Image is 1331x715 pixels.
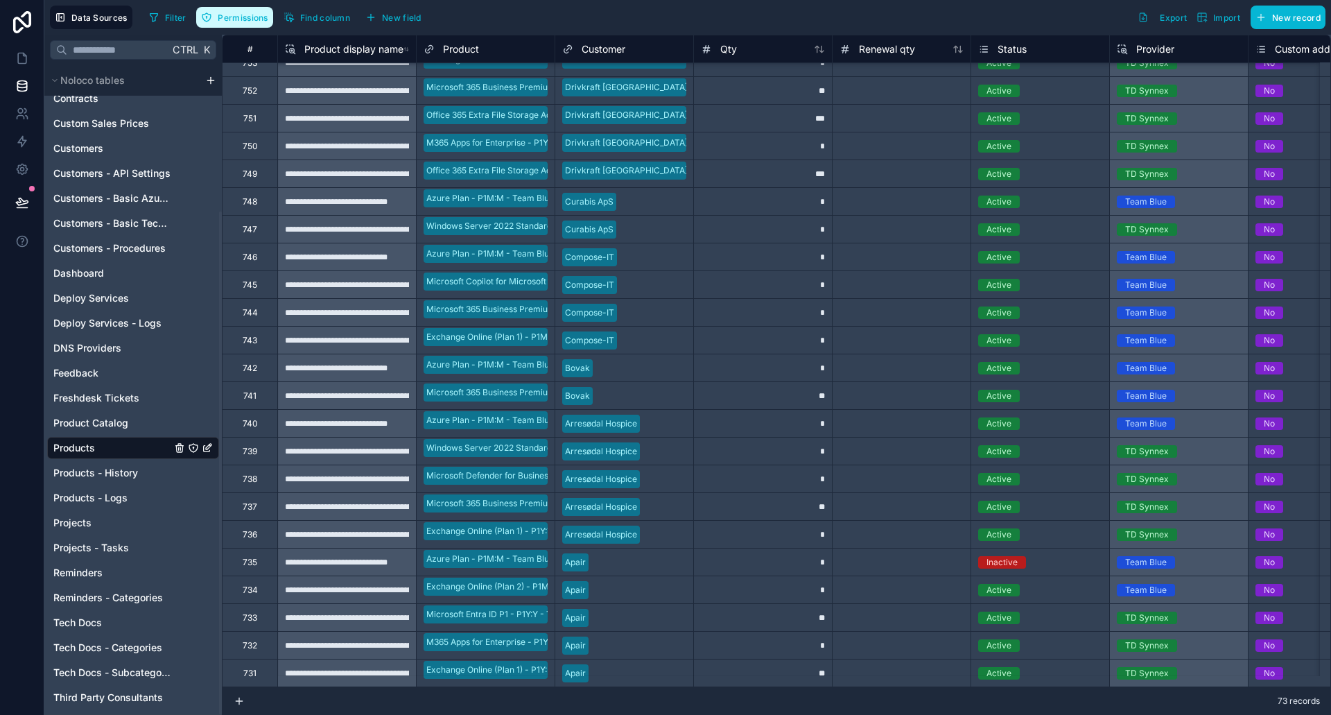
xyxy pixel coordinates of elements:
[1264,251,1275,264] div: No
[986,85,1011,97] div: Active
[47,287,219,309] div: Deploy Services
[53,466,171,480] a: Products - History
[426,81,639,94] div: Microsoft 365 Business Premium - P1Y:M - TD Synnex
[196,7,272,28] button: Permissions
[1264,445,1275,458] div: No
[165,12,186,23] span: Filter
[53,591,171,605] a: Reminders - Categories
[565,362,590,374] div: Bovak
[1264,168,1275,180] div: No
[53,491,128,505] span: Products - Logs
[50,6,132,29] button: Data Sources
[1264,639,1275,652] div: No
[565,528,637,541] div: Arresødal Hospice
[53,491,171,505] a: Products - Logs
[426,442,746,454] div: Windows Server 2022 Standard - 8 Core License Pack 3 Year - P3Y: - TD Synnex
[565,556,586,569] div: Apair
[1264,528,1275,541] div: No
[243,363,257,374] div: 742
[53,341,121,355] span: DNS Providers
[859,42,915,56] span: Renewal qty
[426,331,607,343] div: Exchange Online (Plan 1) - P1M:M - Team Blue
[243,224,257,235] div: 747
[53,416,171,430] a: Product Catalog
[279,7,355,28] button: Find column
[986,223,1011,236] div: Active
[243,529,257,540] div: 736
[47,587,219,609] div: Reminders - Categories
[53,466,138,480] span: Products - History
[53,616,171,630] a: Tech Docs
[986,279,1011,291] div: Active
[243,307,258,318] div: 744
[426,414,554,427] div: Azure Plan - P1M:M - Team Blue
[53,166,171,180] a: Customers - API Settings
[243,557,257,568] div: 735
[243,390,256,402] div: 741
[53,416,128,430] span: Product Catalog
[986,612,1011,624] div: Active
[426,303,640,316] div: Microsoft 365 Business Premium - P1M:M - Team Blue
[1264,612,1275,624] div: No
[47,637,219,659] div: Tech Docs - Categories
[986,112,1011,125] div: Active
[53,291,129,305] span: Deploy Services
[202,45,211,55] span: K
[426,608,590,621] div: Microsoft Entra ID P1 - P1Y:Y - TD Synnex
[986,501,1011,513] div: Active
[382,12,421,23] span: New field
[426,109,653,121] div: Office 365 Extra File Storage Add On - P1Y:M - TD Synnex
[243,501,257,512] div: 737
[986,417,1011,430] div: Active
[565,307,614,319] div: Compose-IT
[53,391,139,405] span: Freshdesk Tickets
[986,251,1011,264] div: Active
[1160,12,1187,23] span: Export
[565,109,688,121] div: Drivkraft [GEOGRAPHIC_DATA]
[53,191,171,205] a: Customers - Basic Azure Info
[243,113,256,124] div: 751
[243,585,258,596] div: 734
[47,71,200,90] button: Noloco tables
[171,41,200,58] span: Ctrl
[1278,696,1320,707] span: 73 records
[1264,112,1275,125] div: No
[426,497,637,510] div: Microsoft 365 Business Premium - P1Y:Y - TD Synnex
[53,616,102,630] span: Tech Docs
[53,141,171,155] a: Customers
[1264,196,1275,208] div: No
[1272,12,1321,23] span: New record
[60,74,125,87] span: Noloco tables
[47,337,219,359] div: DNS Providers
[47,562,219,584] div: Reminders
[47,512,219,534] div: Projects
[1264,390,1275,402] div: No
[243,446,257,457] div: 739
[47,312,219,334] div: Deploy Services - Logs
[196,7,278,28] a: Permissions
[426,470,666,482] div: Microsoft Defender for Business servers - P1Y:Y - TD Synnex
[565,639,586,652] div: Apair
[243,474,257,485] div: 738
[565,501,637,513] div: Arresødal Hospice
[243,252,257,263] div: 746
[53,216,171,230] span: Customers - Basic Tech Info
[53,117,149,130] span: Custom Sales Prices
[71,12,128,23] span: Data Sources
[426,359,554,371] div: Azure Plan - P1M:M - Team Blue
[53,566,103,580] span: Reminders
[986,473,1011,485] div: Active
[1251,6,1325,29] button: New record
[426,164,651,177] div: Office 365 Extra File Storage Add On - P1Y:Y - TD Synnex
[53,691,171,705] a: Third Party Consultants
[426,636,609,648] div: M365 Apps for Enterprise - P1Y:M - TD Synnex
[1213,12,1240,23] span: Import
[218,12,268,23] span: Permissions
[986,584,1011,596] div: Active
[47,487,219,509] div: Products - Logs
[47,362,219,384] div: Feedback
[243,668,256,679] div: 731
[565,196,614,208] div: Curabis ApS
[243,640,257,651] div: 732
[47,662,219,684] div: Tech Docs - Subcategories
